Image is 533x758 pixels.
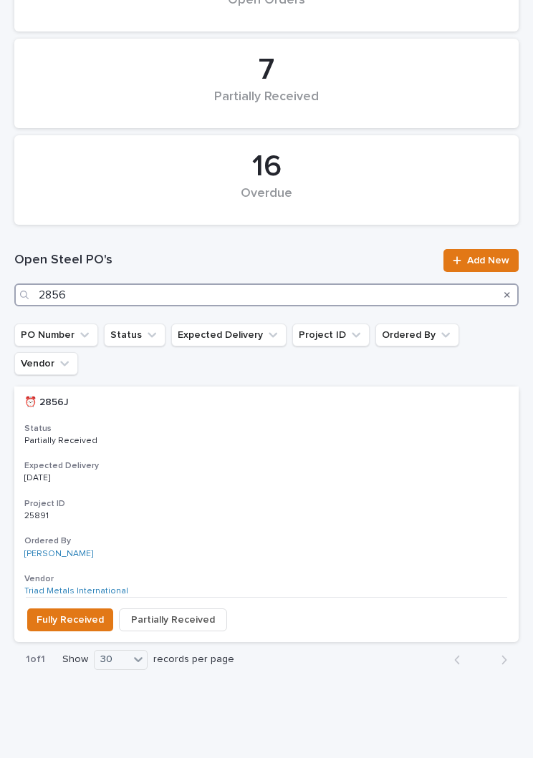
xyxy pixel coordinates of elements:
input: Search [14,283,519,306]
h3: Vendor [24,573,509,585]
button: Vendor [14,352,78,375]
h3: Ordered By [24,535,509,547]
button: Partially Received [119,608,227,631]
button: Expected Delivery [171,324,287,346]
p: ⏰ 2856J [24,394,72,409]
button: Back [443,653,481,666]
a: Triad Metals International [24,586,128,596]
h1: Open Steel PO's [14,252,435,269]
button: Project ID [292,324,370,346]
p: records per page [153,653,234,666]
h3: Expected Delivery [24,460,509,472]
div: 16 [39,149,494,185]
span: Partially Received [131,611,215,628]
div: Partially Received [39,89,494,120]
p: Show [62,653,88,666]
h3: Project ID [24,498,509,510]
p: Partially Received [24,436,144,446]
button: Fully Received [27,608,113,631]
div: Overdue [39,186,494,216]
p: 25891 [24,508,52,521]
button: Next [481,653,519,666]
h3: Status [24,423,509,434]
span: Fully Received [37,611,104,628]
p: 1 of 1 [14,642,57,677]
a: Add New [443,249,519,272]
div: 30 [95,651,129,668]
a: ⏰ 2856J⏰ 2856J StatusPartially ReceivedExpected Delivery[DATE]Project ID2589125891 Ordered By[PER... [14,387,519,642]
a: [PERSON_NAME] [24,549,93,559]
p: [DATE] [24,473,144,483]
button: Status [104,324,165,346]
button: PO Number [14,324,98,346]
span: Add New [467,256,509,266]
button: Ordered By [375,324,459,346]
div: 7 [39,52,494,88]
